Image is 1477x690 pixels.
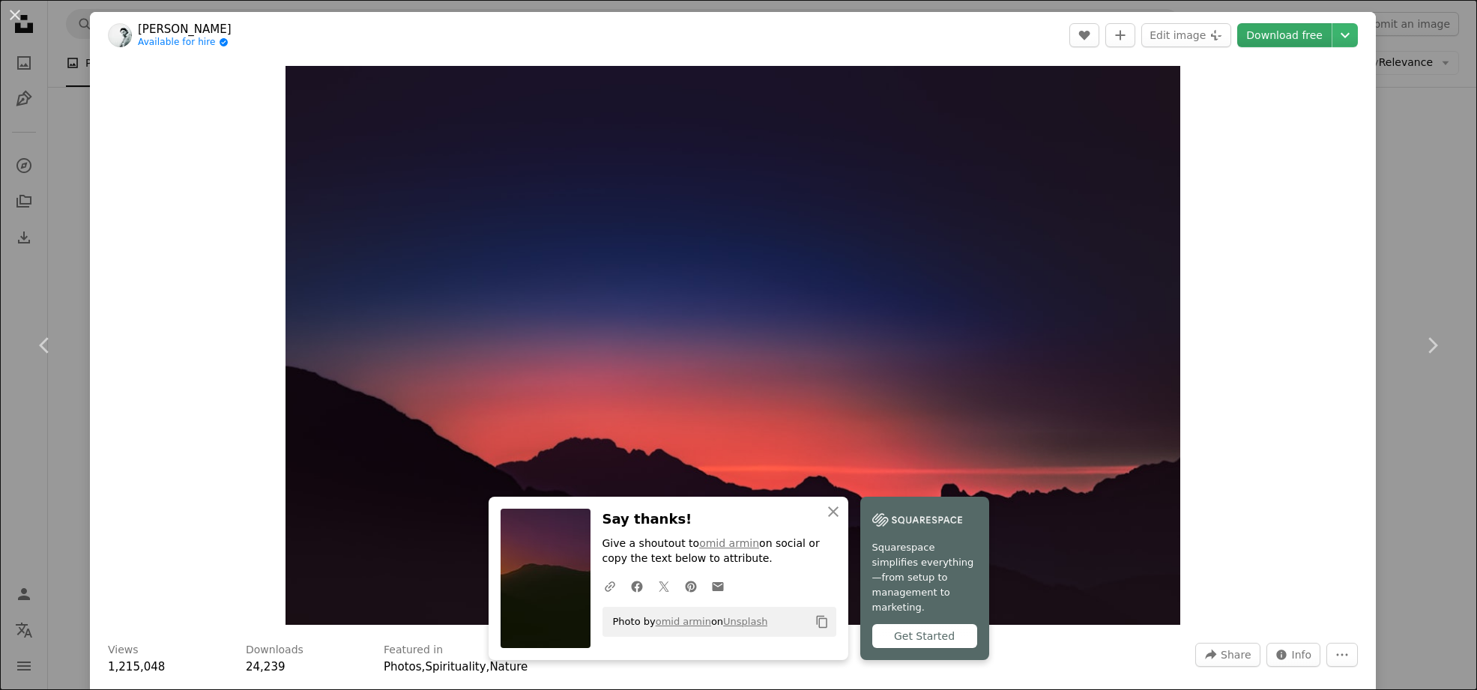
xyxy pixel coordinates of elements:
[860,497,989,660] a: Squarespace simplifies everything—from setup to management to marketing.Get Started
[425,660,486,674] a: Spirituality
[384,660,422,674] a: Photos
[605,610,768,634] span: Photo by on
[246,643,303,658] h3: Downloads
[872,624,977,648] div: Get Started
[489,660,528,674] a: Nature
[246,660,286,674] span: 24,239
[1195,643,1260,667] button: Share this image
[677,571,704,601] a: Share on Pinterest
[1221,644,1251,666] span: Share
[422,660,426,674] span: ,
[286,66,1180,625] img: silhouette of mountains during sunset
[486,660,490,674] span: ,
[1292,644,1312,666] span: Info
[1237,23,1332,47] a: Download free
[1141,23,1231,47] button: Edit image
[384,643,443,658] h3: Featured in
[138,37,232,49] a: Available for hire
[602,536,836,566] p: Give a shoutout to on social or copy the text below to attribute.
[138,22,232,37] a: [PERSON_NAME]
[108,660,165,674] span: 1,215,048
[286,66,1180,625] button: Zoom in on this image
[704,571,731,601] a: Share over email
[108,23,132,47] img: Go to Marek Piwnicki's profile
[699,537,759,549] a: omid armin
[1332,23,1358,47] button: Choose download size
[723,616,767,627] a: Unsplash
[602,509,836,530] h3: Say thanks!
[108,643,139,658] h3: Views
[1387,273,1477,417] a: Next
[1326,643,1358,667] button: More Actions
[1069,23,1099,47] button: Like
[656,616,711,627] a: omid armin
[1266,643,1321,667] button: Stats about this image
[1105,23,1135,47] button: Add to Collection
[623,571,650,601] a: Share on Facebook
[650,571,677,601] a: Share on Twitter
[809,609,835,635] button: Copy to clipboard
[872,509,962,531] img: file-1747939142011-51e5cc87e3c9
[872,540,977,615] span: Squarespace simplifies everything—from setup to management to marketing.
